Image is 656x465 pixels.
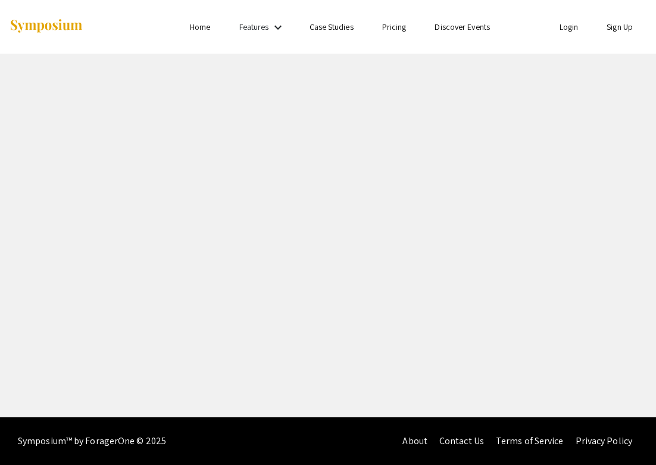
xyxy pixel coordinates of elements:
a: Features [239,21,269,32]
a: Sign Up [607,21,633,32]
a: Pricing [382,21,407,32]
mat-icon: Expand Features list [271,20,285,35]
div: Symposium™ by ForagerOne © 2025 [18,417,166,465]
img: Symposium by ForagerOne [9,18,83,35]
a: Login [560,21,579,32]
a: Case Studies [310,21,354,32]
a: Home [190,21,210,32]
a: Terms of Service [496,435,564,447]
a: Privacy Policy [576,435,632,447]
a: About [402,435,427,447]
a: Discover Events [435,21,490,32]
a: Contact Us [439,435,484,447]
